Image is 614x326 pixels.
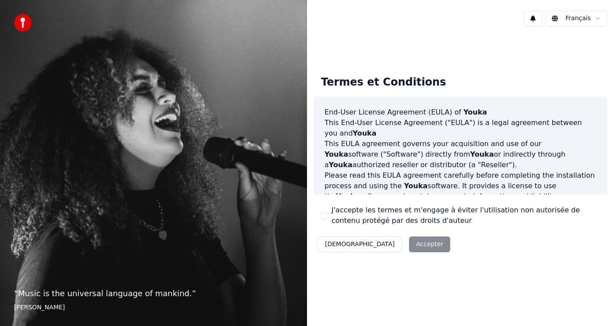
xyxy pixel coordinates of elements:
[353,129,377,137] span: Youka
[325,107,596,118] h3: End-User License Agreement (EULA) of
[325,150,348,158] span: Youka
[332,205,600,226] label: J'accepte les termes et m'engage à éviter l'utilisation non autorisée de contenu protégé par des ...
[325,118,596,139] p: This End-User License Agreement ("EULA") is a legal agreement between you and
[14,14,32,32] img: youka
[404,182,427,190] span: Youka
[318,236,402,252] button: [DEMOGRAPHIC_DATA]
[325,139,596,170] p: This EULA agreement governs your acquisition and use of our software ("Software") directly from o...
[325,170,596,212] p: Please read this EULA agreement carefully before completing the installation process and using th...
[336,192,360,201] span: Youka
[14,303,293,312] footer: [PERSON_NAME]
[14,287,293,300] p: “ Music is the universal language of mankind. ”
[314,68,453,97] div: Termes et Conditions
[470,150,494,158] span: Youka
[463,108,487,116] span: Youka
[329,161,353,169] span: Youka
